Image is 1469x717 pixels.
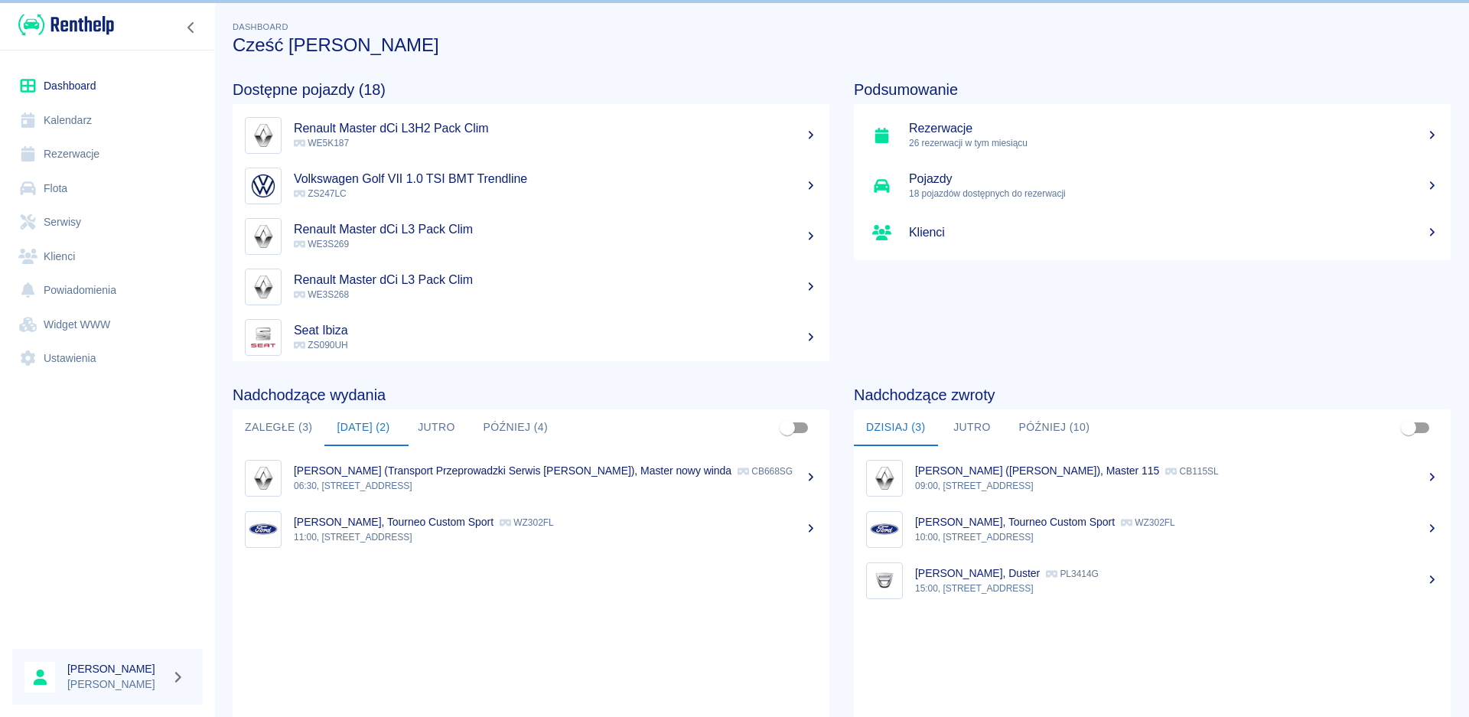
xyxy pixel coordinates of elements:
p: 15:00, [STREET_ADDRESS] [915,582,1438,595]
img: Image [249,222,278,251]
p: [PERSON_NAME], Tourneo Custom Sport [915,516,1115,528]
h5: Klienci [909,225,1438,240]
a: Renthelp logo [12,12,114,37]
img: Image [249,515,278,544]
a: Dashboard [12,69,203,103]
h4: Dostępne pojazdy (18) [233,80,829,99]
a: Klienci [12,240,203,274]
p: [PERSON_NAME] (Transport Przeprowadzki Serwis [PERSON_NAME]), Master nowy winda [294,464,731,477]
button: Później (4) [471,409,561,446]
a: Klienci [854,211,1451,254]
a: ImageRenault Master dCi L3H2 Pack Clim WE5K187 [233,110,829,161]
a: Widget WWW [12,308,203,342]
button: Jutro [402,409,471,446]
a: Ustawienia [12,341,203,376]
p: CB115SL [1165,466,1218,477]
p: [PERSON_NAME], Duster [915,567,1040,579]
p: 06:30, [STREET_ADDRESS] [294,479,817,493]
img: Image [870,464,899,493]
a: ImageVolkswagen Golf VII 1.0 TSI BMT Trendline ZS247LC [233,161,829,211]
span: Pokaż przypisane tylko do mnie [773,413,802,442]
a: Powiadomienia [12,273,203,308]
h5: Pojazdy [909,171,1438,187]
h5: Renault Master dCi L3H2 Pack Clim [294,121,817,136]
a: Rezerwacje [12,137,203,171]
span: WE3S268 [294,289,349,300]
span: WE3S269 [294,239,349,249]
span: Pokaż przypisane tylko do mnie [1394,413,1423,442]
a: Pojazdy18 pojazdów dostępnych do rezerwacji [854,161,1451,211]
h6: [PERSON_NAME] [67,661,165,676]
span: Dashboard [233,22,288,31]
h5: Rezerwacje [909,121,1438,136]
p: 11:00, [STREET_ADDRESS] [294,530,817,544]
h5: Renault Master dCi L3 Pack Clim [294,272,817,288]
p: [PERSON_NAME], Tourneo Custom Sport [294,516,493,528]
img: Renthelp logo [18,12,114,37]
button: Później (10) [1007,409,1103,446]
h3: Cześć [PERSON_NAME] [233,34,1451,56]
h5: Seat Ibiza [294,323,817,338]
p: WZ302FL [1121,517,1175,528]
p: 09:00, [STREET_ADDRESS] [915,479,1438,493]
h4: Nadchodzące wydania [233,386,829,404]
p: WZ302FL [500,517,554,528]
span: ZS247LC [294,188,347,199]
p: CB668SG [738,466,793,477]
a: Rezerwacje26 rezerwacji w tym miesiącu [854,110,1451,161]
span: ZS090UH [294,340,348,350]
a: ImageSeat Ibiza ZS090UH [233,312,829,363]
a: Image[PERSON_NAME], Duster PL3414G15:00, [STREET_ADDRESS] [854,555,1451,606]
h5: Renault Master dCi L3 Pack Clim [294,222,817,237]
a: Flota [12,171,203,206]
a: Image[PERSON_NAME], Tourneo Custom Sport WZ302FL10:00, [STREET_ADDRESS] [854,504,1451,555]
img: Image [249,121,278,150]
h4: Podsumowanie [854,80,1451,99]
img: Image [249,171,278,200]
h4: Nadchodzące zwroty [854,386,1451,404]
img: Image [870,515,899,544]
img: Image [249,272,278,301]
button: [DATE] (2) [324,409,402,446]
p: [PERSON_NAME] [67,676,165,693]
img: Image [249,464,278,493]
a: Image[PERSON_NAME], Tourneo Custom Sport WZ302FL11:00, [STREET_ADDRESS] [233,504,829,555]
p: [PERSON_NAME] ([PERSON_NAME]), Master 115 [915,464,1159,477]
p: PL3414G [1046,569,1099,579]
img: Image [249,323,278,352]
img: Image [870,566,899,595]
button: Zwiń nawigację [180,18,203,37]
a: Image[PERSON_NAME] (Transport Przeprowadzki Serwis [PERSON_NAME]), Master nowy winda CB668SG06:30... [233,452,829,504]
a: Serwisy [12,205,203,240]
p: 10:00, [STREET_ADDRESS] [915,530,1438,544]
p: 18 pojazdów dostępnych do rezerwacji [909,187,1438,200]
h5: Volkswagen Golf VII 1.0 TSI BMT Trendline [294,171,817,187]
button: Zaległe (3) [233,409,324,446]
button: Jutro [938,409,1007,446]
a: ImageRenault Master dCi L3 Pack Clim WE3S269 [233,211,829,262]
button: Dzisiaj (3) [854,409,938,446]
a: Image[PERSON_NAME] ([PERSON_NAME]), Master 115 CB115SL09:00, [STREET_ADDRESS] [854,452,1451,504]
span: WE5K187 [294,138,349,148]
p: 26 rezerwacji w tym miesiącu [909,136,1438,150]
a: Kalendarz [12,103,203,138]
a: ImageRenault Master dCi L3 Pack Clim WE3S268 [233,262,829,312]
